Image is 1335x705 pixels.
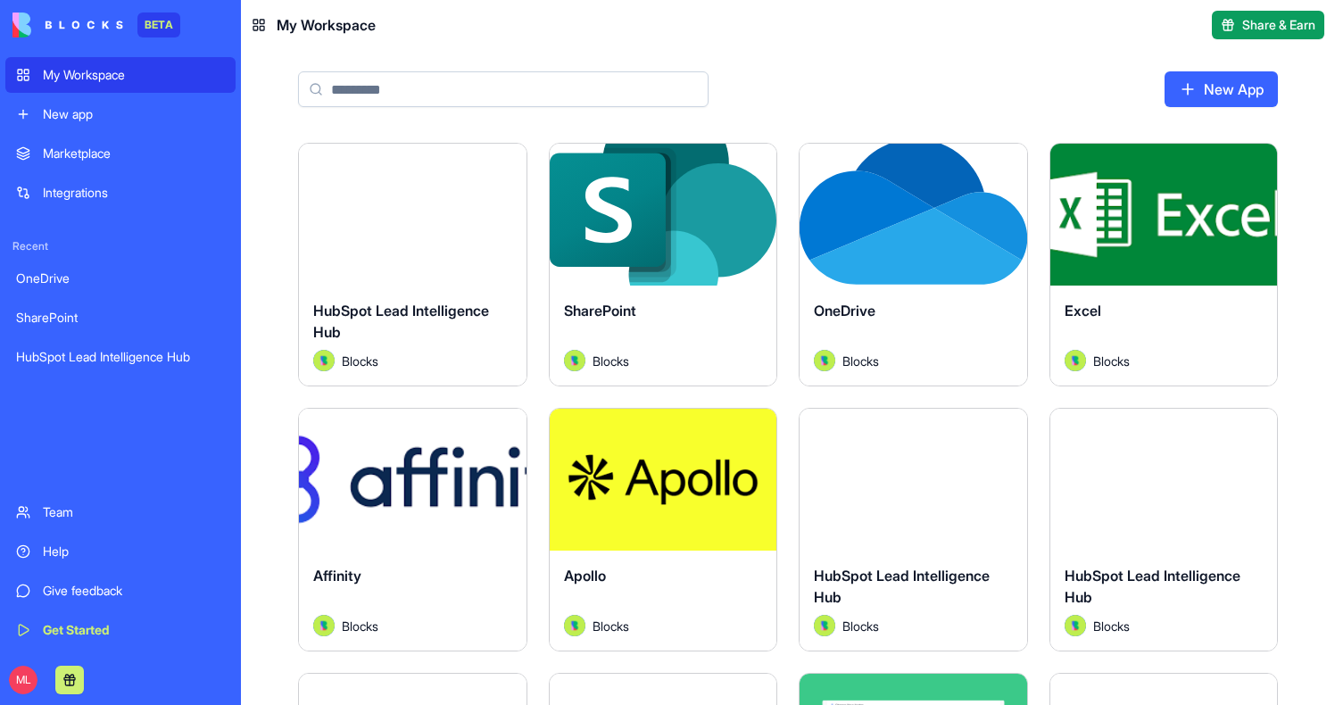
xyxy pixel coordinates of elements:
span: Blocks [342,352,378,370]
button: Share & Earn [1212,11,1324,39]
img: Avatar [564,350,585,371]
span: Blocks [593,352,629,370]
div: Give feedback [43,582,225,600]
a: SharePointAvatarBlocks [549,143,778,386]
span: Blocks [1093,617,1130,635]
a: Help [5,534,236,569]
div: Get Started [43,621,225,639]
span: Apollo [564,567,606,585]
img: Avatar [1065,350,1086,371]
span: HubSpot Lead Intelligence Hub [313,302,489,341]
a: My Workspace [5,57,236,93]
span: ML [9,666,37,694]
span: Blocks [1093,352,1130,370]
div: My Workspace [43,66,225,84]
div: BETA [137,12,180,37]
a: OneDriveAvatarBlocks [799,143,1028,386]
span: My Workspace [277,14,376,36]
div: SharePoint [16,309,225,327]
a: Team [5,494,236,530]
span: Recent [5,239,236,253]
span: Blocks [342,617,378,635]
a: ExcelAvatarBlocks [1049,143,1279,386]
img: Avatar [564,615,585,636]
div: OneDrive [16,270,225,287]
a: Give feedback [5,573,236,609]
span: Excel [1065,302,1101,319]
img: Avatar [313,350,335,371]
a: OneDrive [5,261,236,296]
img: Avatar [814,615,835,636]
img: Avatar [814,350,835,371]
span: Blocks [842,617,879,635]
span: SharePoint [564,302,636,319]
div: Marketplace [43,145,225,162]
a: BETA [12,12,180,37]
a: HubSpot Lead Intelligence HubAvatarBlocks [799,408,1028,651]
img: Avatar [313,615,335,636]
a: HubSpot Lead Intelligence Hub [5,339,236,375]
a: Get Started [5,612,236,648]
a: HubSpot Lead Intelligence HubAvatarBlocks [1049,408,1279,651]
div: Help [43,543,225,560]
div: Integrations [43,184,225,202]
a: Marketplace [5,136,236,171]
div: HubSpot Lead Intelligence Hub [16,348,225,366]
div: Team [43,503,225,521]
span: HubSpot Lead Intelligence Hub [814,567,990,606]
a: SharePoint [5,300,236,336]
span: Blocks [593,617,629,635]
a: Integrations [5,175,236,211]
img: Avatar [1065,615,1086,636]
span: Share & Earn [1242,16,1315,34]
a: New App [1165,71,1278,107]
span: Affinity [313,567,361,585]
span: Blocks [842,352,879,370]
span: OneDrive [814,302,875,319]
a: AffinityAvatarBlocks [298,408,527,651]
div: New app [43,105,225,123]
img: logo [12,12,123,37]
a: New app [5,96,236,132]
span: HubSpot Lead Intelligence Hub [1065,567,1240,606]
a: HubSpot Lead Intelligence HubAvatarBlocks [298,143,527,386]
a: ApolloAvatarBlocks [549,408,778,651]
